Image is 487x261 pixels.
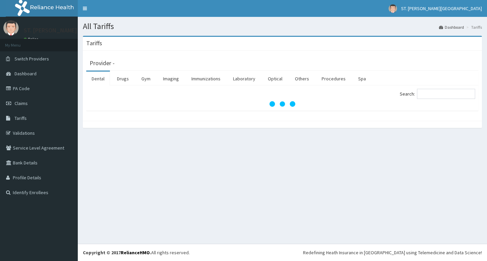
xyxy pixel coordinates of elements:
[158,72,184,86] a: Imaging
[15,115,27,121] span: Tariffs
[86,40,102,46] h3: Tariffs
[262,72,288,86] a: Optical
[15,71,37,77] span: Dashboard
[316,72,351,86] a: Procedures
[86,72,110,86] a: Dental
[417,89,475,99] input: Search:
[136,72,156,86] a: Gym
[15,100,28,106] span: Claims
[228,72,261,86] a: Laboratory
[186,72,226,86] a: Immunizations
[269,90,296,118] svg: audio-loading
[83,22,482,31] h1: All Tariffs
[465,24,482,30] li: Tariffs
[400,89,475,99] label: Search:
[3,20,19,35] img: User Image
[15,56,49,62] span: Switch Providers
[303,249,482,256] div: Redefining Heath Insurance in [GEOGRAPHIC_DATA] using Telemedicine and Data Science!
[401,5,482,11] span: ST. [PERSON_NAME][GEOGRAPHIC_DATA]
[24,27,133,33] p: ST. [PERSON_NAME][GEOGRAPHIC_DATA]
[90,60,115,66] h3: Provider -
[439,24,464,30] a: Dashboard
[121,250,150,256] a: RelianceHMO
[353,72,371,86] a: Spa
[112,72,134,86] a: Drugs
[24,37,40,42] a: Online
[78,244,487,261] footer: All rights reserved.
[83,250,151,256] strong: Copyright © 2017 .
[389,4,397,13] img: User Image
[289,72,315,86] a: Others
